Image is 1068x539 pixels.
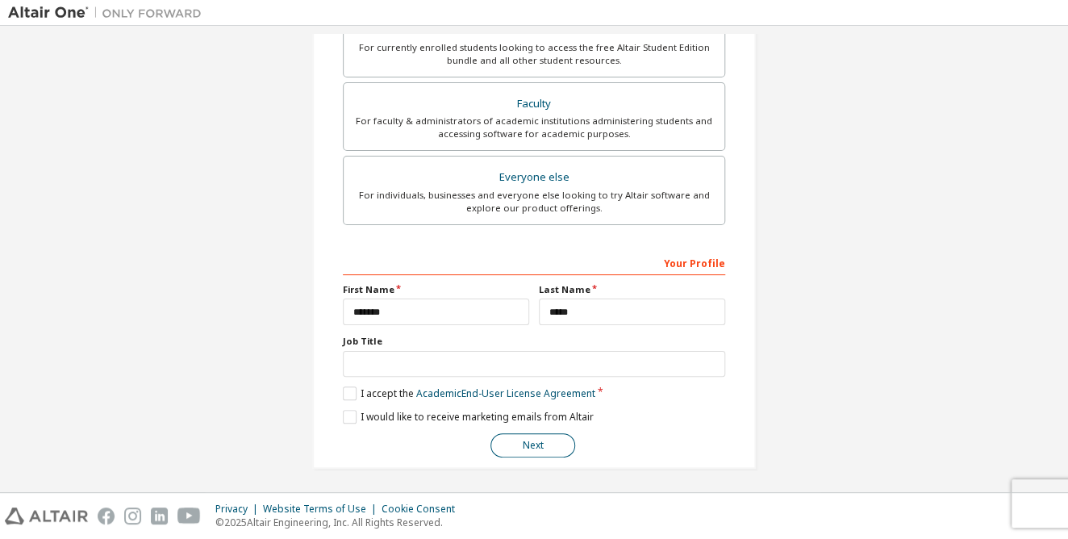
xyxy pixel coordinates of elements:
label: Job Title [343,335,725,348]
img: altair_logo.svg [5,508,88,524]
div: For faculty & administrators of academic institutions administering students and accessing softwa... [353,115,715,140]
a: Academic End-User License Agreement [416,386,595,400]
div: Website Terms of Use [263,503,382,516]
img: youtube.svg [177,508,201,524]
label: Last Name [539,283,725,296]
img: instagram.svg [124,508,141,524]
p: © 2025 Altair Engineering, Inc. All Rights Reserved. [215,516,465,529]
div: For individuals, businesses and everyone else looking to try Altair software and explore our prod... [353,189,715,215]
div: Everyone else [353,166,715,189]
img: Altair One [8,5,210,21]
div: Your Profile [343,249,725,275]
img: linkedin.svg [151,508,168,524]
label: First Name [343,283,529,296]
div: For currently enrolled students looking to access the free Altair Student Edition bundle and all ... [353,41,715,67]
div: Privacy [215,503,263,516]
label: I accept the [343,386,595,400]
img: facebook.svg [98,508,115,524]
button: Next [490,433,575,458]
div: Cookie Consent [382,503,465,516]
label: I would like to receive marketing emails from Altair [343,410,594,424]
div: Faculty [353,93,715,115]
